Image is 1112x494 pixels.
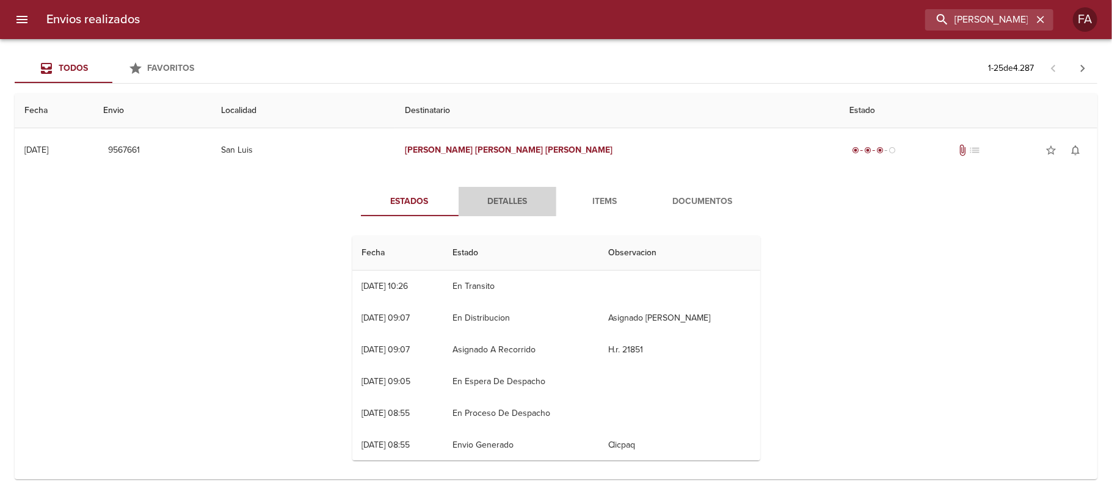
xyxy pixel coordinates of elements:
[598,236,760,271] th: Observacion
[864,147,871,154] span: radio_button_checked
[598,302,760,334] td: Asignado [PERSON_NAME]
[15,93,93,128] th: Fecha
[1073,7,1097,32] div: FA
[405,145,473,155] em: [PERSON_NAME]
[1039,62,1068,74] span: Pagina anterior
[564,194,647,209] span: Items
[443,429,598,461] td: Envio Generado
[361,187,752,216] div: Tabs detalle de guia
[148,63,195,73] span: Favoritos
[108,143,140,158] span: 9567661
[545,145,613,155] em: [PERSON_NAME]
[1039,138,1063,162] button: Agregar a favoritos
[362,281,409,291] div: [DATE] 10:26
[59,63,88,73] span: Todos
[395,93,840,128] th: Destinatario
[1069,144,1081,156] span: notifications_none
[443,334,598,366] td: Asignado A Recorrido
[1068,54,1097,83] span: Pagina siguiente
[466,194,549,209] span: Detalles
[15,54,210,83] div: Tabs Envios
[876,147,884,154] span: radio_button_checked
[475,145,543,155] em: [PERSON_NAME]
[849,144,898,156] div: En viaje
[362,440,410,450] div: [DATE] 08:55
[352,236,443,271] th: Fecha
[362,313,410,323] div: [DATE] 09:07
[889,147,896,154] span: radio_button_unchecked
[1045,144,1057,156] span: star_border
[925,9,1033,31] input: buscar
[956,144,968,156] span: Tiene documentos adjuntos
[46,10,140,29] h6: Envios realizados
[368,194,451,209] span: Estados
[1063,138,1088,162] button: Activar notificaciones
[362,344,410,355] div: [DATE] 09:07
[840,93,1097,128] th: Estado
[103,139,145,162] button: 9567661
[362,408,410,418] div: [DATE] 08:55
[443,271,598,302] td: En Transito
[852,147,859,154] span: radio_button_checked
[443,398,598,429] td: En Proceso De Despacho
[24,145,48,155] div: [DATE]
[968,144,981,156] span: No tiene pedido asociado
[661,194,744,209] span: Documentos
[362,376,411,387] div: [DATE] 09:05
[211,128,395,172] td: San Luis
[352,236,760,461] table: Tabla de seguimiento
[93,93,211,128] th: Envio
[598,429,760,461] td: Clicpaq
[7,5,37,34] button: menu
[988,62,1034,74] p: 1 - 25 de 4.287
[443,366,598,398] td: En Espera De Despacho
[211,93,395,128] th: Localidad
[443,302,598,334] td: En Distribucion
[443,236,598,271] th: Estado
[598,334,760,366] td: H.r. 21851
